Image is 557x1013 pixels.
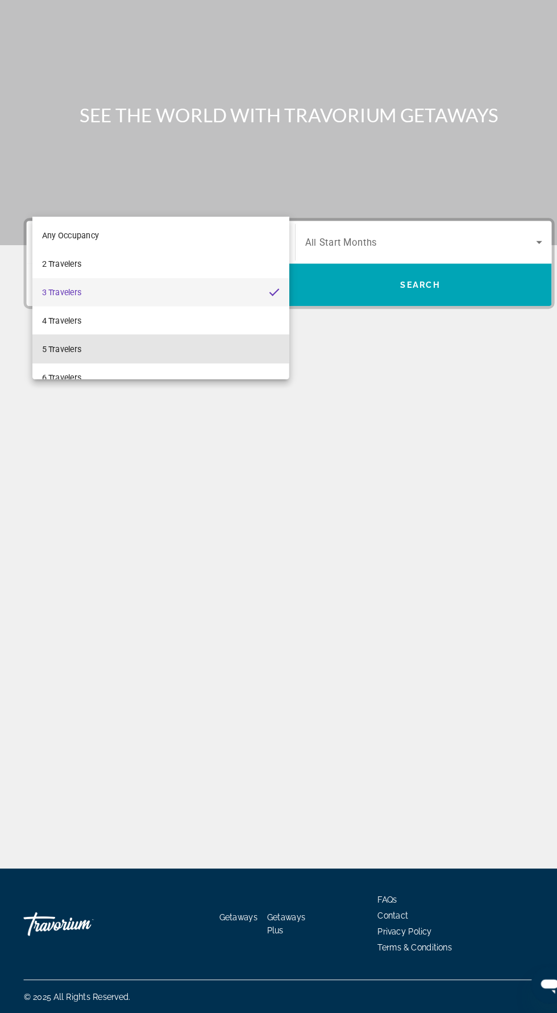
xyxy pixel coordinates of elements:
span: 5 Travelers [40,366,78,380]
span: 2 Travelers [40,284,78,298]
iframe: Button to launch messaging window [512,967,548,1004]
span: 3 Travelers [40,312,78,325]
span: 4 Travelers [40,339,78,353]
span: 6 Travelers [40,394,78,407]
span: Any Occupancy [40,259,95,268]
